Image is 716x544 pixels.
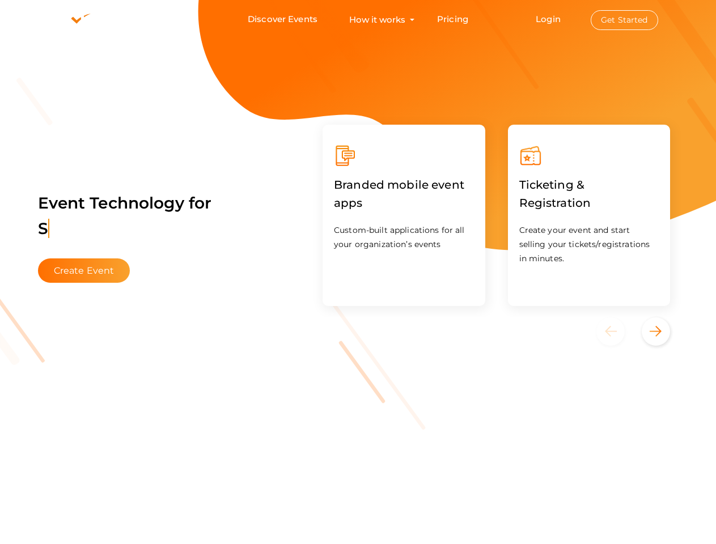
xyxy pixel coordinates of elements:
label: Event Technology for [38,176,212,256]
span: S [38,219,49,238]
button: Get Started [591,10,658,30]
button: How it works [346,9,409,30]
button: Previous [596,317,639,346]
p: Create your event and start selling your tickets/registrations in minutes. [519,223,659,266]
label: Ticketing & Registration [519,167,659,220]
a: Branded mobile event apps [334,198,474,209]
a: Ticketing & Registration [519,198,659,209]
a: Discover Events [248,9,317,30]
button: Create Event [38,258,130,283]
a: Pricing [437,9,468,30]
button: Next [642,317,670,346]
label: Branded mobile event apps [334,167,474,220]
p: Custom-built applications for all your organization’s events [334,223,474,252]
a: Login [536,14,561,24]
